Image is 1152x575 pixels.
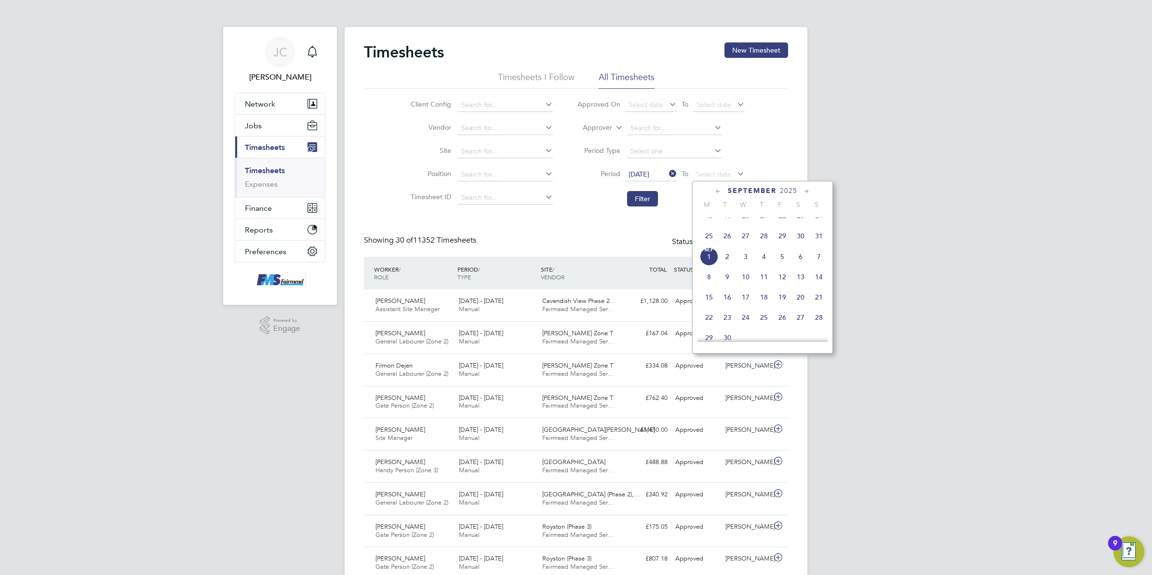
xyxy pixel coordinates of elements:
span: Powered by [273,316,300,325]
span: 6 [791,247,810,266]
span: 15 [700,288,718,306]
span: 23 [718,308,737,327]
span: Fairmead Managed Ser… [542,498,614,507]
span: [PERSON_NAME] Zone T [542,361,613,370]
span: Manual [459,434,480,442]
span: 11 [755,268,773,286]
span: Select date [697,170,731,178]
span: [GEOGRAPHIC_DATA] (Phase 2),… [542,490,640,498]
span: Site Manager [375,434,413,442]
div: Approved [671,487,722,503]
span: / [478,265,480,273]
span: 8 [700,268,718,286]
label: Approved On [577,100,620,109]
span: 16 [718,288,737,306]
span: [PERSON_NAME] Zone T [542,329,613,337]
span: 13 [791,268,810,286]
span: General Labourer (Zone 2) [375,370,448,378]
span: Jobs [245,121,262,130]
span: Gate Person (Zone 2) [375,531,434,539]
span: Manual [459,337,480,345]
span: ROLE [374,273,388,281]
span: T [716,200,734,209]
div: Approved [671,422,722,438]
span: Manual [459,370,480,378]
span: 25 [755,308,773,327]
label: Position [408,169,451,178]
button: Network [235,93,325,114]
div: [PERSON_NAME] [722,519,772,535]
img: f-mead-logo-retina.png [255,272,306,287]
span: 22 [700,308,718,327]
div: £807.18 [621,551,671,567]
span: General Labourer (Zone 2) [375,337,448,345]
span: Timesheets [245,143,285,152]
div: WORKER [372,260,455,286]
span: Cavendish View Phase 2… [542,297,616,305]
div: 9 [1113,543,1117,556]
div: £488.88 [621,454,671,470]
span: [PERSON_NAME] Zone T [542,394,613,402]
span: Filmon Dejen [375,361,413,370]
label: Client Config [408,100,451,109]
input: Select one [627,145,722,158]
span: 2 [718,247,737,266]
span: 27 [737,227,755,245]
span: Reports [245,225,273,234]
div: STATUS [671,260,722,278]
span: Assistant Site Manager [375,305,440,313]
div: [PERSON_NAME] [722,390,772,406]
span: 28 [810,308,828,327]
input: Search for... [458,98,553,112]
button: Filter [627,191,658,206]
span: Fairmead Managed Ser… [542,466,614,474]
button: New Timesheet [724,42,788,58]
span: 30 [791,227,810,245]
span: [DATE] - [DATE] [459,329,503,337]
span: Fairmead Managed Ser… [542,401,614,410]
span: M [697,200,716,209]
div: £334.08 [621,358,671,374]
span: 1 [700,247,718,266]
div: £175.05 [621,519,671,535]
span: Manual [459,305,480,313]
span: 19 [773,288,791,306]
span: Sep [700,247,718,252]
div: [PERSON_NAME] [722,487,772,503]
div: Approved [671,326,722,342]
span: [PERSON_NAME] [375,329,425,337]
span: F [771,200,789,209]
span: [PERSON_NAME] [375,394,425,402]
span: Gate Person (Zone 2) [375,562,434,571]
span: [PERSON_NAME] [375,490,425,498]
span: 25 [700,227,718,245]
div: Approved [671,454,722,470]
span: 30 [718,329,737,347]
span: [GEOGRAPHIC_DATA][PERSON_NAME] [542,425,655,434]
span: T [752,200,771,209]
span: 7 [810,247,828,266]
span: JC [273,46,287,58]
a: Expenses [245,179,278,189]
span: 17 [737,288,755,306]
span: 21 [810,288,828,306]
span: Handy Person (Zone 3) [375,466,438,474]
input: Search for... [458,191,553,205]
li: All Timesheets [599,71,655,89]
span: [GEOGRAPHIC_DATA] [542,458,605,466]
span: General Labourer (Zone 2) [375,498,448,507]
span: 14 [810,268,828,286]
a: Timesheets [245,166,285,175]
span: Joanne Conway [235,71,325,83]
button: Jobs [235,115,325,136]
span: [DATE] - [DATE] [459,425,503,434]
span: Royston (Phase 3) [542,522,591,531]
span: 3 [737,247,755,266]
span: 5 [773,247,791,266]
label: Timesheet ID [408,192,451,201]
span: [PERSON_NAME] [375,522,425,531]
label: Period [577,169,620,178]
label: Period Type [577,146,620,155]
span: Select date [697,100,731,109]
span: 2025 [780,187,797,195]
